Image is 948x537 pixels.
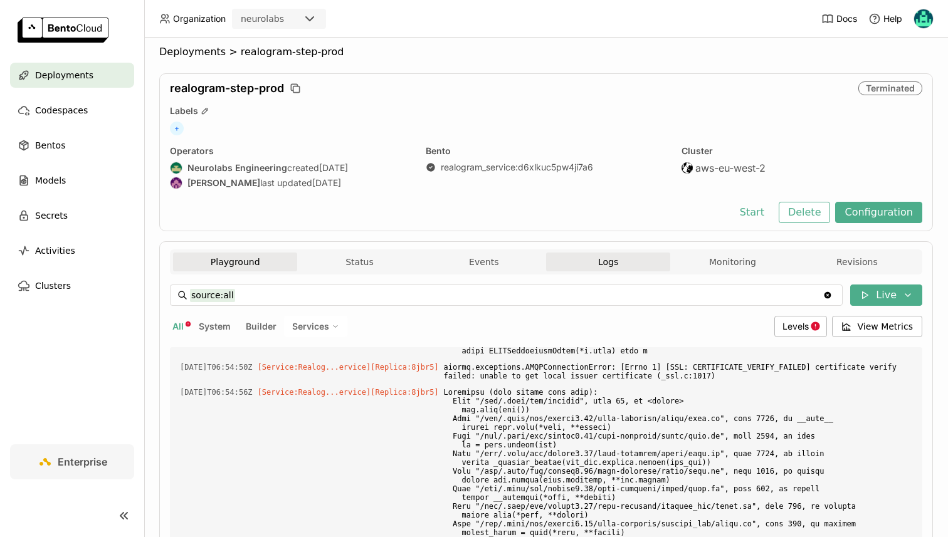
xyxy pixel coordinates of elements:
[226,46,241,58] span: >
[170,105,922,117] div: Labels
[779,202,831,223] button: Delete
[170,318,186,335] button: All
[35,173,66,188] span: Models
[35,208,68,223] span: Secrets
[422,253,546,271] button: Events
[180,385,253,399] span: 2025-10-10T06:54:56.941Z
[171,162,182,174] img: Neurolabs Engineering
[170,145,411,157] div: Operators
[10,133,134,158] a: Bentos
[258,363,371,372] span: [Service:Realog...ervice]
[832,316,923,337] button: View Metrics
[444,360,912,383] span: aiormq.exceptions.AMQPConnectionError: [Errno 1] [SSL: CERTIFICATE_VERIFY_FAILED] certificate ver...
[823,290,833,300] svg: Clear value
[10,273,134,298] a: Clusters
[180,360,253,374] span: 2025-10-10T06:54:50.101Z
[774,316,827,337] div: Levels
[241,13,284,25] div: neurolabs
[292,321,329,332] span: Services
[243,318,279,335] button: Builder
[173,253,297,271] button: Playground
[836,13,857,24] span: Docs
[821,13,857,25] a: Docs
[10,63,134,88] a: Deployments
[187,177,260,189] strong: [PERSON_NAME]
[10,98,134,123] a: Codespaces
[35,278,71,293] span: Clusters
[58,456,107,468] span: Enterprise
[670,253,794,271] button: Monitoring
[858,320,914,333] span: View Metrics
[258,388,371,397] span: [Service:Realog...ervice]
[170,162,411,174] div: created
[170,81,284,95] span: realogram-step-prod
[10,238,134,263] a: Activities
[190,285,823,305] input: Search
[312,177,341,189] span: [DATE]
[426,145,666,157] div: Bento
[199,321,231,331] span: System
[187,162,287,174] strong: Neurolabs Engineering
[695,162,766,174] span: aws-eu-west-2
[159,46,226,58] span: Deployments
[850,284,922,306] button: Live
[246,321,276,331] span: Builder
[682,145,922,157] div: Cluster
[730,202,774,223] button: Start
[914,9,933,28] img: Calin Cojocaru
[35,68,93,83] span: Deployments
[835,202,922,223] button: Configuration
[171,177,182,189] img: Mathew Robinson
[10,203,134,228] a: Secrets
[598,256,618,268] span: Logs
[782,321,809,331] span: Levels
[10,444,134,479] a: Enterprise
[441,162,593,173] a: realogram_service:d6xlkuc5pw4ji7a6
[35,243,75,258] span: Activities
[173,13,226,24] span: Organization
[159,46,933,58] nav: Breadcrumbs navigation
[297,253,421,271] button: Status
[371,388,438,397] span: [Replica:8jbr5]
[883,13,902,24] span: Help
[196,318,233,335] button: System
[170,177,411,189] div: last updated
[170,122,184,135] span: +
[18,18,108,43] img: logo
[795,253,919,271] button: Revisions
[284,316,347,337] div: Services
[241,46,344,58] span: realogram-step-prod
[10,168,134,193] a: Models
[868,13,902,25] div: Help
[858,81,922,95] div: Terminated
[35,138,65,153] span: Bentos
[35,103,88,118] span: Codespaces
[371,363,438,372] span: [Replica:8jbr5]
[319,162,348,174] span: [DATE]
[172,321,184,331] span: All
[285,13,287,26] input: Selected neurolabs.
